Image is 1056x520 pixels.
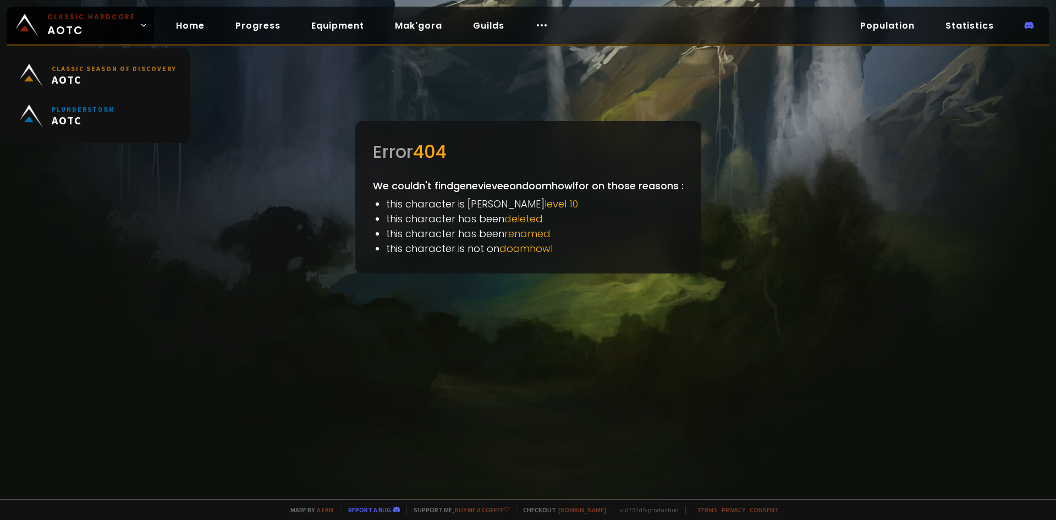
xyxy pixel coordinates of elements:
[302,14,373,37] a: Equipment
[613,506,679,514] span: v. d752d5 - production
[544,197,578,211] span: level 10
[499,242,553,255] span: doomhowl
[455,506,509,514] a: Buy me a coffee
[464,14,513,37] a: Guilds
[851,14,923,37] a: Population
[937,14,1003,37] a: Statistics
[167,14,213,37] a: Home
[52,105,115,113] small: Plunderstorm
[386,211,684,226] li: this character has been
[227,14,289,37] a: Progress
[52,64,177,73] small: Classic Season of Discovery
[284,506,333,514] span: Made by
[355,121,701,273] div: We couldn't find genevievee on doomhowl for on those reasons :
[373,139,684,165] div: Error
[722,506,745,514] a: Privacy
[47,12,135,39] span: AOTC
[558,506,606,514] a: [DOMAIN_NAME]
[504,227,551,240] span: renamed
[750,506,779,514] a: Consent
[13,55,183,96] a: Classic Season of DiscoveryAOTC
[52,73,177,86] span: AOTC
[52,113,115,127] span: AOTC
[47,12,135,22] small: Classic Hardcore
[504,212,543,226] span: deleted
[386,226,684,241] li: this character has been
[348,506,391,514] a: Report a bug
[697,506,717,514] a: Terms
[386,241,684,256] li: this character is not on
[386,14,451,37] a: Mak'gora
[406,506,509,514] span: Support me,
[13,96,183,136] a: PlunderstormAOTC
[317,506,333,514] a: a fan
[386,196,684,211] li: this character is [PERSON_NAME]
[516,506,606,514] span: Checkout
[413,139,447,164] span: 404
[7,7,154,44] a: Classic HardcoreAOTC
